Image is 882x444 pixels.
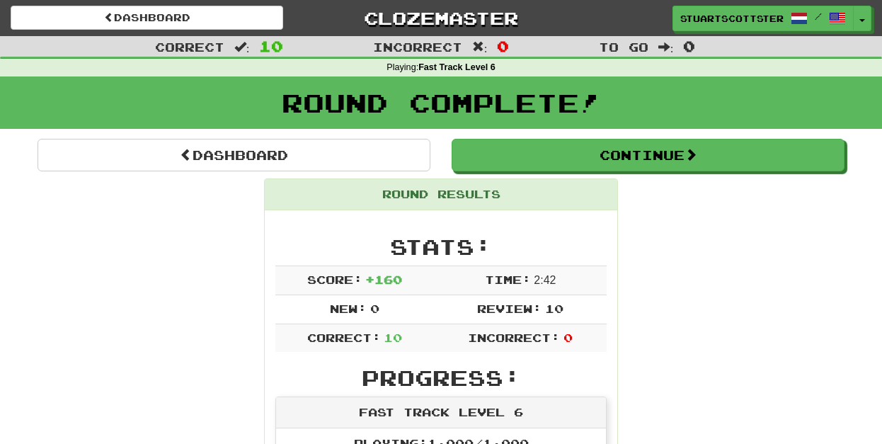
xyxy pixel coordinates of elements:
[599,40,648,54] span: To go
[330,302,367,315] span: New:
[275,366,607,389] h2: Progress:
[5,89,877,117] h1: Round Complete!
[683,38,695,55] span: 0
[234,41,250,53] span: :
[545,302,563,315] span: 10
[304,6,577,30] a: Clozemaster
[365,273,402,286] span: + 160
[680,12,784,25] span: stuartscottster
[265,179,617,210] div: Round Results
[497,38,509,55] span: 0
[155,40,224,54] span: Correct
[477,302,542,315] span: Review:
[418,62,496,72] strong: Fast Track Level 6
[373,40,462,54] span: Incorrect
[563,331,573,344] span: 0
[307,273,362,286] span: Score:
[672,6,854,31] a: stuartscottster /
[259,38,283,55] span: 10
[11,6,283,30] a: Dashboard
[384,331,402,344] span: 10
[452,139,844,171] button: Continue
[307,331,381,344] span: Correct:
[658,41,674,53] span: :
[370,302,379,315] span: 0
[472,41,488,53] span: :
[38,139,430,171] a: Dashboard
[468,331,560,344] span: Incorrect:
[534,274,556,286] span: 2 : 42
[276,397,606,428] div: Fast Track Level 6
[815,11,822,21] span: /
[485,273,531,286] span: Time:
[275,235,607,258] h2: Stats:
